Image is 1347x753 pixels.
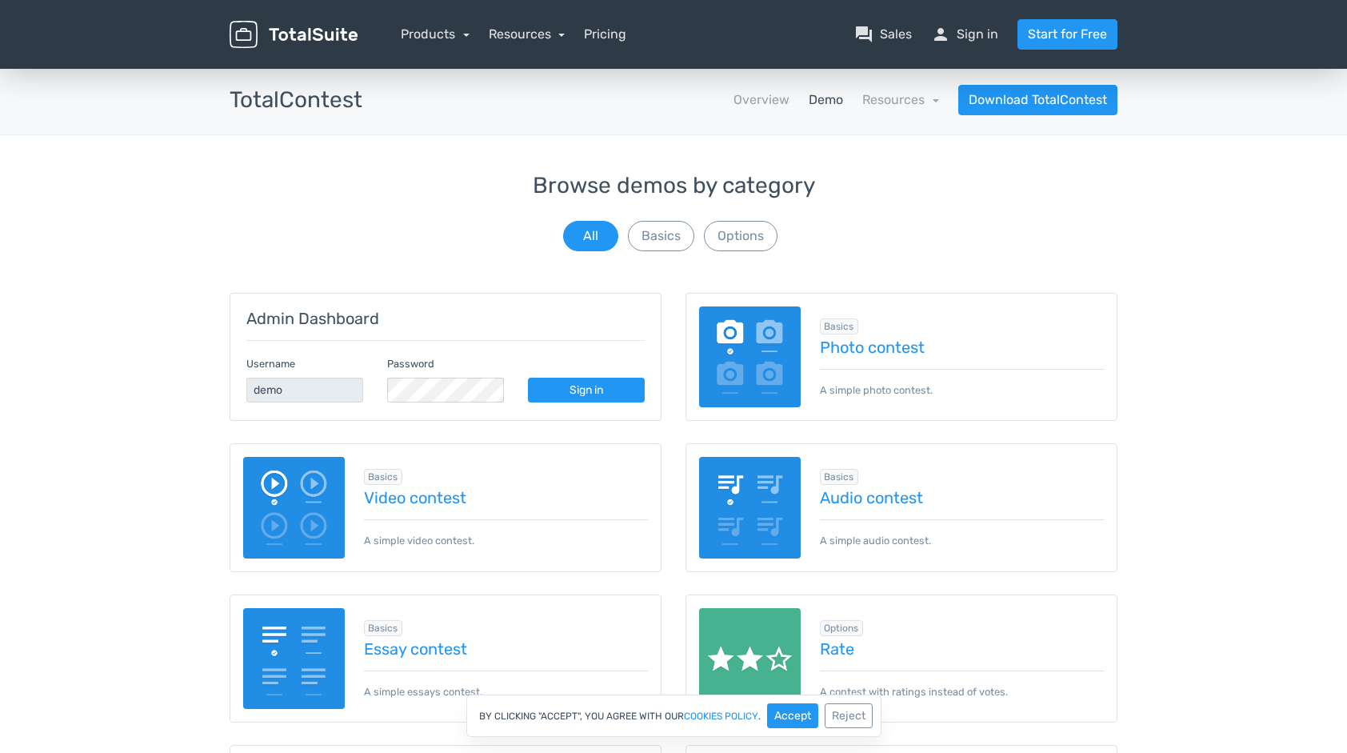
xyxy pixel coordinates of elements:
[364,640,649,658] a: Essay contest
[364,519,649,548] p: A simple video contest.
[699,608,801,710] img: rate.png.webp
[563,221,618,251] button: All
[230,21,358,49] img: TotalSuite for WordPress
[704,221,777,251] button: Options
[767,703,818,728] button: Accept
[820,469,859,485] span: Browse all in Basics
[820,519,1105,548] p: A simple audio contest.
[699,457,801,559] img: audio-poll.png.webp
[809,90,843,110] a: Demo
[489,26,566,42] a: Resources
[243,457,345,559] img: video-poll.png.webp
[243,608,345,710] img: essay-contest.png.webp
[699,306,801,408] img: image-poll.png.webp
[584,25,626,44] a: Pricing
[364,489,649,507] a: Video contest
[246,310,645,327] h5: Admin Dashboard
[246,356,295,371] label: Username
[862,92,939,107] a: Resources
[684,711,758,721] a: cookies policy
[387,356,434,371] label: Password
[820,620,864,636] span: Browse all in Options
[854,25,912,44] a: question_answerSales
[528,378,645,403] a: Sign in
[364,469,403,485] span: Browse all in Basics
[820,489,1105,507] a: Audio contest
[401,26,470,42] a: Products
[364,620,403,636] span: Browse all in Basics
[820,338,1105,356] a: Photo contest
[820,369,1105,398] p: A simple photo contest.
[820,640,1105,658] a: Rate
[466,695,881,737] div: By clicking "Accept", you agree with our .
[820,318,859,334] span: Browse all in Basics
[820,671,1105,699] p: A contest with ratings instead of votes.
[364,671,649,699] p: A simple essays contest.
[230,174,1117,198] h3: Browse demos by category
[825,703,873,728] button: Reject
[931,25,950,44] span: person
[854,25,873,44] span: question_answer
[628,221,694,251] button: Basics
[733,90,789,110] a: Overview
[1017,19,1117,50] a: Start for Free
[931,25,998,44] a: personSign in
[230,88,362,113] h3: TotalContest
[958,85,1117,115] a: Download TotalContest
